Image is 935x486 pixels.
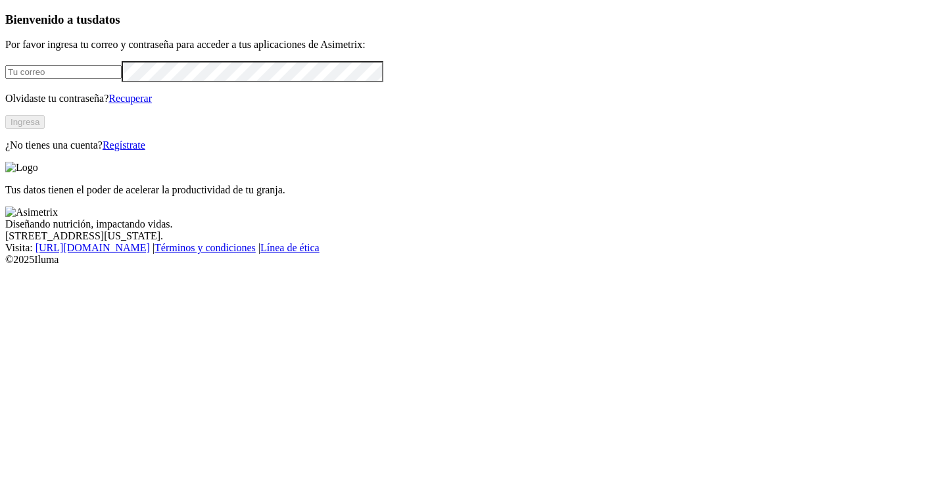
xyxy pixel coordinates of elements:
a: Regístrate [103,139,145,151]
img: Logo [5,162,38,174]
p: Olvidaste tu contraseña? [5,93,930,105]
img: Asimetrix [5,207,58,218]
a: [URL][DOMAIN_NAME] [36,242,150,253]
h3: Bienvenido a tus [5,12,930,27]
input: Tu correo [5,65,122,79]
div: Visita : | | [5,242,930,254]
p: Tus datos tienen el poder de acelerar la productividad de tu granja. [5,184,930,196]
div: © 2025 Iluma [5,254,930,266]
a: Recuperar [108,93,152,104]
span: datos [92,12,120,26]
p: Por favor ingresa tu correo y contraseña para acceder a tus aplicaciones de Asimetrix: [5,39,930,51]
a: Términos y condiciones [155,242,256,253]
div: [STREET_ADDRESS][US_STATE]. [5,230,930,242]
div: Diseñando nutrición, impactando vidas. [5,218,930,230]
p: ¿No tienes una cuenta? [5,139,930,151]
button: Ingresa [5,115,45,129]
a: Línea de ética [260,242,320,253]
